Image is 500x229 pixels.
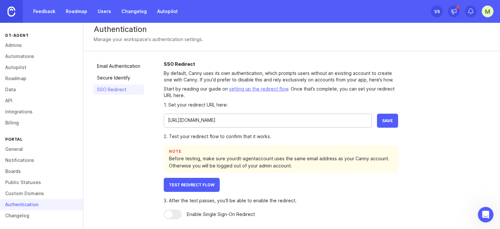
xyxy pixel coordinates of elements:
[164,86,398,99] p: Start by reading our guide on . Once that’s complete, you can set your redirect URL here.
[5,134,125,174] div: Canny Bot says…
[94,6,115,17] a: Users
[93,73,144,83] a: Secure Identify
[94,36,203,43] div: Manage your workspace's authentication settings.
[60,145,71,156] button: Scroll to bottom
[62,6,91,17] a: Roadmap
[382,118,393,123] span: Save
[10,123,50,130] div: Was that helpful?
[5,41,125,119] div: Here's the curl command to list all boards:$ curl [URL][DOMAIN_NAME] -X POST \ -d apiKey=YOUR_API...
[10,45,120,51] div: Here's the curl command to list all boards:
[5,119,125,134] div: Canny Bot says…
[10,79,120,92] div: Replace with your actual secret API key from Company Settings → API.
[112,171,122,182] button: Send a message…
[164,197,398,204] div: 3. After the test passes, you'll be able to enable the redirect.
[93,84,144,95] a: SSO Redirect
[10,138,102,170] div: If you still need help resolving the "invalid board token" error or anything else, I'm here to as...
[5,41,125,119] div: Canny Bot says…
[169,182,215,187] span: Test Redirect Flow
[164,178,398,192] a: Test Redirect Flow
[431,6,443,17] button: 1/5
[482,6,493,17] button: M
[10,95,120,115] div: This returns all boards with their tokens, which you can use to resolve your "invalid board token...
[5,21,125,41] div: Mahesh says…
[114,3,126,14] div: Close
[377,114,398,128] button: Save
[14,58,116,74] code: $ curl [URL][DOMAIN_NAME] -X POST \ -d apiKey=YOUR_API_KEY
[41,174,47,179] button: Start recording
[10,174,15,179] button: Emoji picker
[164,133,398,140] div: 2. Test your redirect flow to confirm that it works.
[5,119,55,134] div: Was that helpful?
[99,87,104,92] a: Source reference 11147234:
[187,212,255,217] div: Enable Single Sign-On Redirect
[168,117,368,124] input: https://example.com/login
[94,25,490,33] div: Authentication
[153,6,182,17] a: Autopilot
[21,174,26,179] button: Gif picker
[5,134,107,174] div: If you still need help resolving the "invalid board token" error or anything else, I'm here to as...
[93,61,144,71] a: Email Authentication
[118,6,151,17] a: Changelog
[32,6,58,11] h1: Canny Bot
[478,207,493,222] iframe: Intercom live chat
[7,7,15,17] img: Canny Home
[31,174,36,179] button: Upload attachment
[70,25,120,32] div: give curl for board list
[164,61,398,67] h2: SSO Redirect
[434,7,440,16] div: 1 /5
[102,3,114,15] button: Home
[169,149,393,154] div: Note
[229,86,288,92] a: setting up the redirect flow
[64,21,125,36] div: give curl for board list
[4,3,17,15] button: go back
[169,155,393,169] div: Before testing, make sure your dt-agent account uses the same email address as your Canny account...
[164,178,220,192] button: Test Redirect Flow
[28,79,62,85] code: YOUR_API_KEY
[164,101,398,108] div: 1. Set your redirect URL here:
[6,160,125,171] textarea: Message…
[29,6,59,17] a: Feedback
[19,4,29,14] img: Profile image for Canny Bot
[164,70,398,83] p: By default, Canny uses its own authentication, which prompts users without an existing account to...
